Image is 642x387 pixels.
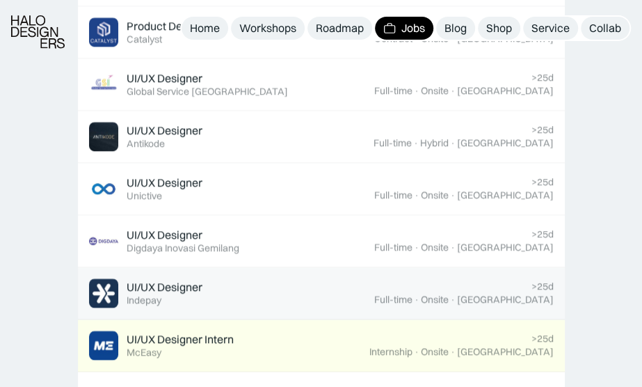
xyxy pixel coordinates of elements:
a: Roadmap [307,17,372,40]
div: Contract [374,33,412,45]
div: UI/UX Designer Intern [127,332,234,347]
div: [GEOGRAPHIC_DATA] [457,346,554,358]
img: Job Image [89,331,118,360]
div: · [413,137,419,149]
div: Service [531,21,570,35]
div: Full-time [374,85,412,97]
a: Shop [478,17,520,40]
div: UI/UX Designer [127,71,202,86]
div: Workshops [239,21,296,35]
div: UI/UX Designer [127,280,202,294]
div: Full-time [374,242,412,253]
div: Onsite [421,33,449,45]
div: McEasy [127,347,161,358]
div: Roadmap [316,21,364,35]
div: [GEOGRAPHIC_DATA] [457,85,554,97]
div: Hybrid [420,137,449,149]
img: Job Image [89,226,118,255]
img: Job Image [89,17,118,47]
div: Product Designer [127,19,214,33]
div: · [414,85,419,97]
a: Job ImageUI/UX Designer InternMcEasy>25dInternship·Onsite·[GEOGRAPHIC_DATA] [78,319,565,372]
div: Collab [589,21,621,35]
div: · [414,346,419,358]
div: [GEOGRAPHIC_DATA] [457,189,554,201]
div: Full-time [374,294,412,306]
div: >25d [531,333,554,345]
div: Home [190,21,220,35]
a: Workshops [231,17,305,40]
a: Job ImageProduct DesignerCatalyst21dContract·Onsite·[GEOGRAPHIC_DATA] [78,6,565,58]
div: · [450,242,456,253]
div: [GEOGRAPHIC_DATA] [457,137,554,149]
div: Onsite [421,189,449,201]
a: Service [523,17,578,40]
div: [GEOGRAPHIC_DATA] [457,242,554,253]
a: Job ImageUI/UX DesignerUnictive>25dFull-time·Onsite·[GEOGRAPHIC_DATA] [78,163,565,215]
a: Job ImageUI/UX DesignerDigdaya Inovasi Gemilang>25dFull-time·Onsite·[GEOGRAPHIC_DATA] [78,215,565,267]
div: Full-time [374,137,412,149]
a: Job ImageUI/UX DesignerGlobal Service [GEOGRAPHIC_DATA]>25dFull-time·Onsite·[GEOGRAPHIC_DATA] [78,58,565,111]
div: Digdaya Inovasi Gemilang [127,242,239,254]
a: Collab [581,17,629,40]
div: Internship [369,346,412,358]
div: · [414,33,419,45]
div: · [450,33,456,45]
div: Onsite [421,346,449,358]
div: UI/UX Designer [127,123,202,138]
a: Jobs [375,17,433,40]
div: Onsite [421,85,449,97]
a: Job ImageUI/UX DesignerAntikode>25dFull-time·Hybrid·[GEOGRAPHIC_DATA] [78,111,565,163]
div: Catalyst [127,33,162,45]
div: >25d [531,228,554,240]
a: Blog [436,17,475,40]
div: Blog [444,21,467,35]
div: >25d [531,72,554,84]
div: Jobs [401,21,425,35]
div: [GEOGRAPHIC_DATA] [457,294,554,306]
div: · [450,137,456,149]
div: UI/UX Designer [127,228,202,242]
img: Job Image [89,174,118,203]
div: >25d [531,176,554,188]
div: Unictive [127,190,162,202]
img: Job Image [89,122,118,151]
img: Job Image [89,278,118,308]
div: Indepay [127,294,161,306]
div: · [450,294,456,306]
img: Job Image [89,70,118,99]
div: >25d [531,281,554,292]
div: · [450,189,456,201]
div: Onsite [421,242,449,253]
div: · [450,85,456,97]
a: Home [182,17,228,40]
a: Job ImageUI/UX DesignerIndepay>25dFull-time·Onsite·[GEOGRAPHIC_DATA] [78,267,565,319]
div: Onsite [421,294,449,306]
div: Full-time [374,189,412,201]
div: Antikode [127,138,165,150]
div: [GEOGRAPHIC_DATA] [457,33,554,45]
div: · [450,346,456,358]
div: UI/UX Designer [127,175,202,190]
div: · [414,189,419,201]
div: Shop [486,21,512,35]
div: · [414,242,419,253]
div: Global Service [GEOGRAPHIC_DATA] [127,86,288,97]
div: >25d [531,124,554,136]
div: · [414,294,419,306]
